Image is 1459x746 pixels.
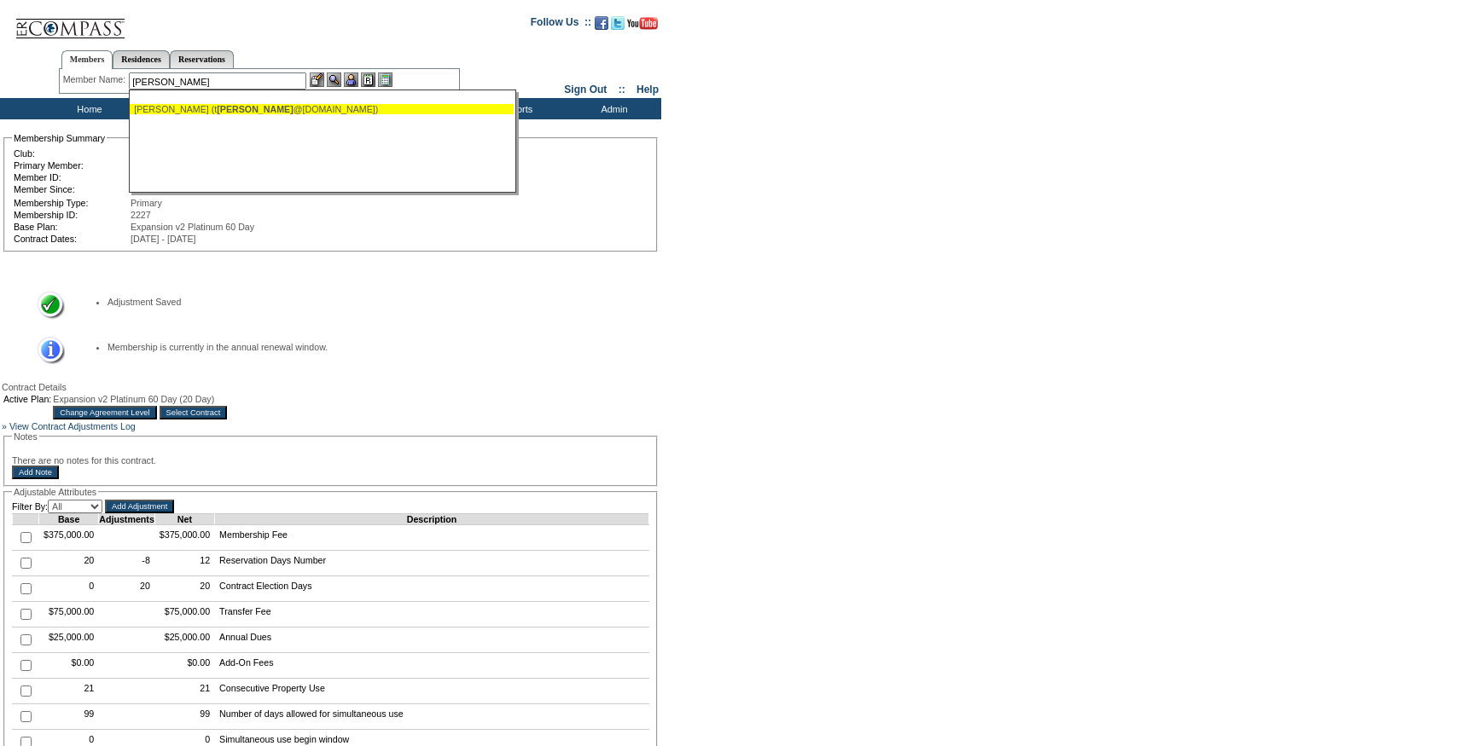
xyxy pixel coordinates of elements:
[12,466,59,479] input: Add Note
[154,627,214,653] td: $25,000.00
[170,50,234,68] a: Reservations
[215,514,649,525] td: Description
[99,551,155,576] td: -8
[12,133,107,143] legend: Membership Summary
[12,500,102,513] td: Filter By:
[53,394,214,404] span: Expansion v2 Platinum 60 Day (20 Day)
[563,98,661,119] td: Admin
[611,16,625,30] img: Follow us on Twitter
[26,337,65,365] img: Information Message
[26,292,65,320] img: Success Message
[215,551,649,576] td: Reservation Days Number
[154,576,214,602] td: 20
[3,394,51,404] td: Active Plan:
[327,72,341,87] img: View
[595,16,608,30] img: Become our fan on Facebook
[636,84,659,95] a: Help
[14,198,129,208] td: Membership Type:
[38,98,137,119] td: Home
[39,602,99,627] td: $75,000.00
[12,487,98,497] legend: Adjustable Attributes
[113,50,170,68] a: Residences
[99,576,155,602] td: 20
[131,210,151,220] span: 2227
[154,602,214,627] td: $75,000.00
[14,222,129,232] td: Base Plan:
[378,72,392,87] img: b_calculator.gif
[531,14,591,35] td: Follow Us ::
[105,500,174,513] input: Add Adjustment
[14,160,161,171] td: Primary Member:
[611,21,625,32] a: Follow us on Twitter
[564,84,607,95] a: Sign Out
[2,382,660,392] div: Contract Details
[108,342,632,352] li: Membership is currently in the annual renewal window.
[14,210,129,220] td: Membership ID:
[361,72,375,87] img: Reservations
[14,172,161,182] td: Member ID:
[12,431,39,442] legend: Notes
[14,148,161,159] td: Club:
[154,653,214,679] td: $0.00
[154,704,214,730] td: 99
[595,21,608,32] a: Become our fan on Facebook
[2,421,136,431] a: » View Contract Adjustments Log
[344,72,358,87] img: Impersonate
[39,704,99,730] td: 99
[160,406,228,419] input: Select Contract
[63,72,129,87] div: Member Name:
[215,525,649,551] td: Membership Fee
[134,104,509,114] div: [PERSON_NAME] (t @[DOMAIN_NAME])
[131,222,254,232] span: Expansion v2 Platinum 60 Day
[310,72,324,87] img: b_edit.gif
[131,198,162,208] span: Primary
[39,679,99,704] td: 21
[215,679,649,704] td: Consecutive Property Use
[131,234,196,244] span: [DATE] - [DATE]
[215,576,649,602] td: Contract Election Days
[215,602,649,627] td: Transfer Fee
[53,406,156,419] input: Change Agreement Level
[619,84,625,95] span: ::
[154,551,214,576] td: 12
[39,525,99,551] td: $375,000.00
[39,551,99,576] td: 20
[154,525,214,551] td: $375,000.00
[39,627,99,653] td: $25,000.00
[154,514,214,525] td: Net
[15,4,125,39] img: Compass Home
[215,704,649,730] td: Number of days allowed for simultaneous use
[154,679,214,704] td: 21
[215,627,649,653] td: Annual Dues
[39,514,99,525] td: Base
[627,17,658,30] img: Subscribe to our YouTube Channel
[108,297,632,307] li: Adjustment Saved
[12,455,156,466] span: There are no notes for this contract.
[215,653,649,679] td: Add-On Fees
[39,576,99,602] td: 0
[39,653,99,679] td: $0.00
[61,50,113,69] a: Members
[217,104,293,114] span: [PERSON_NAME]
[14,234,129,244] td: Contract Dates:
[14,184,161,194] td: Member Since:
[99,514,155,525] td: Adjustments
[627,21,658,32] a: Subscribe to our YouTube Channel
